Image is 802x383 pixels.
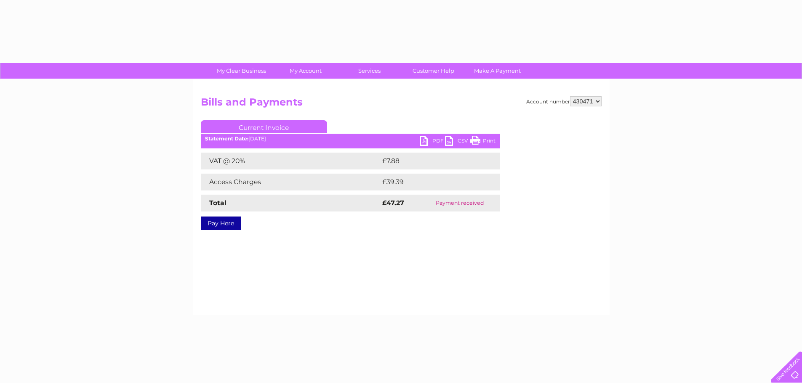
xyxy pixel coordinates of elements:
[207,63,276,79] a: My Clear Business
[399,63,468,79] a: Customer Help
[205,135,248,142] b: Statement Date:
[526,96,602,106] div: Account number
[382,199,404,207] strong: £47.27
[201,120,327,133] a: Current Invoice
[201,96,602,112] h2: Bills and Payments
[380,174,483,190] td: £39.39
[201,174,380,190] td: Access Charges
[335,63,404,79] a: Services
[420,195,499,211] td: Payment received
[470,136,496,148] a: Print
[445,136,470,148] a: CSV
[201,153,380,169] td: VAT @ 20%
[420,136,445,148] a: PDF
[201,217,241,230] a: Pay Here
[380,153,480,169] td: £7.88
[463,63,532,79] a: Make A Payment
[201,136,500,142] div: [DATE]
[271,63,340,79] a: My Account
[209,199,226,207] strong: Total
